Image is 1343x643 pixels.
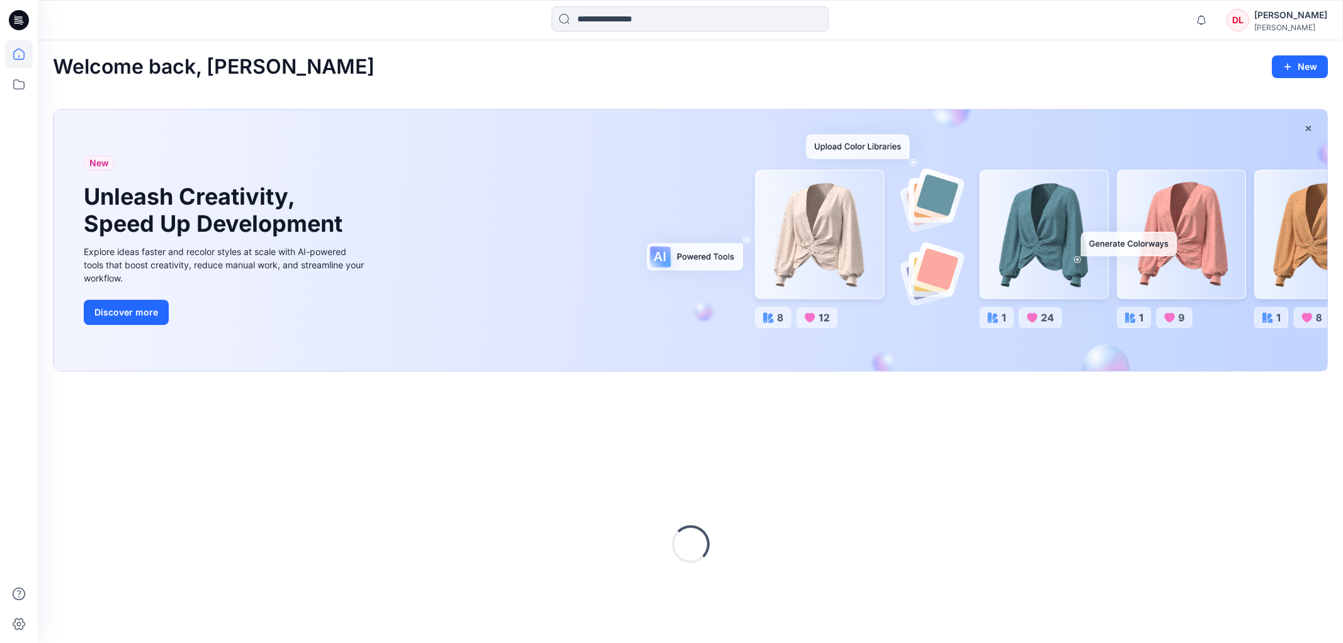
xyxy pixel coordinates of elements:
[1254,23,1327,32] div: [PERSON_NAME]
[1254,8,1327,23] div: [PERSON_NAME]
[84,183,348,237] h1: Unleash Creativity, Speed Up Development
[89,156,109,171] span: New
[53,55,375,79] h2: Welcome back, [PERSON_NAME]
[1227,9,1249,31] div: DL
[84,300,169,325] button: Discover more
[84,245,367,285] div: Explore ideas faster and recolor styles at scale with AI-powered tools that boost creativity, red...
[84,300,367,325] a: Discover more
[1272,55,1328,78] button: New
